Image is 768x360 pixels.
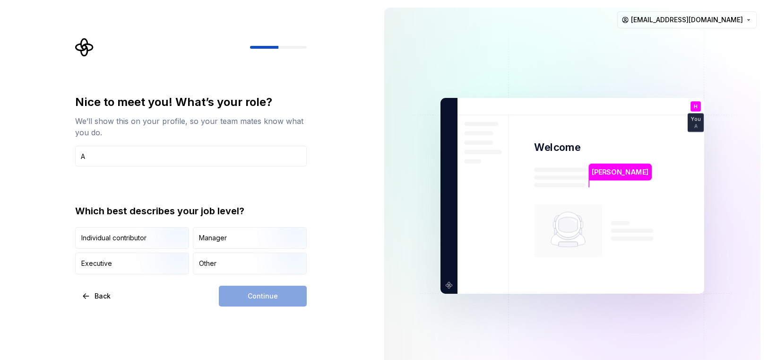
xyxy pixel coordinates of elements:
[81,233,147,243] div: Individual contributor
[95,291,111,301] span: Back
[534,140,580,154] p: Welcome
[631,15,743,25] span: [EMAIL_ADDRESS][DOMAIN_NAME]
[75,38,94,57] svg: Supernova Logo
[199,259,216,268] div: Other
[199,233,227,243] div: Manager
[81,259,112,268] div: Executive
[75,115,307,138] div: We’ll show this on your profile, so your team mates know what you do.
[75,204,307,218] div: Which best describes your job level?
[691,117,700,122] p: You
[694,104,698,109] p: H
[694,123,697,129] p: A
[75,95,307,110] div: Nice to meet you! What’s your role?
[592,167,648,177] p: [PERSON_NAME]
[75,286,119,307] button: Back
[617,11,757,28] button: [EMAIL_ADDRESS][DOMAIN_NAME]
[75,146,307,167] input: Job title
